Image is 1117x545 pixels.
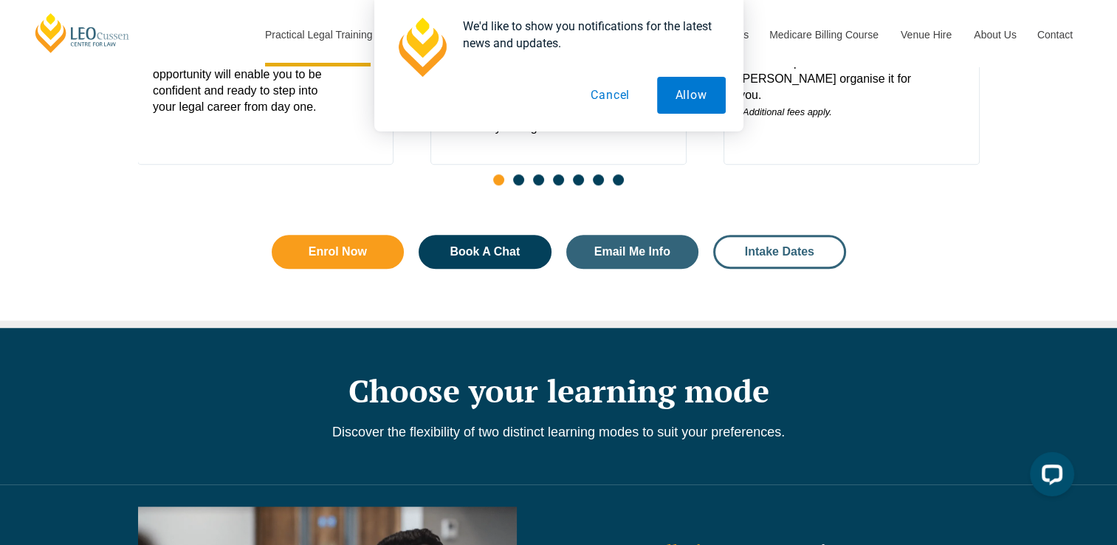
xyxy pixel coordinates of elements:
[553,174,564,185] span: Go to slide 4
[138,372,980,409] h2: Choose your learning mode
[613,174,624,185] span: Go to slide 7
[513,174,524,185] span: Go to slide 2
[272,235,405,269] a: Enrol Now
[573,174,584,185] span: Go to slide 5
[713,235,846,269] a: Intake Dates
[594,246,670,258] span: Email Me Info
[745,246,814,258] span: Intake Dates
[138,424,980,440] p: Discover the flexibility of two distinct learning modes to suit your preferences.
[657,77,726,114] button: Allow
[419,235,551,269] a: Book A Chat
[450,246,520,258] span: Book A Chat
[566,235,699,269] a: Email Me Info
[1018,446,1080,508] iframe: LiveChat chat widget
[593,174,604,185] span: Go to slide 6
[309,246,367,258] span: Enrol Now
[493,174,504,185] span: Go to slide 1
[392,18,451,77] img: notification icon
[572,77,648,114] button: Cancel
[451,18,726,52] div: We'd like to show you notifications for the latest news and updates.
[533,174,544,185] span: Go to slide 3
[446,38,634,136] span: You’ll benefit from dedicated guidance by an experienced lawyer who serves as your mentor. They’l...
